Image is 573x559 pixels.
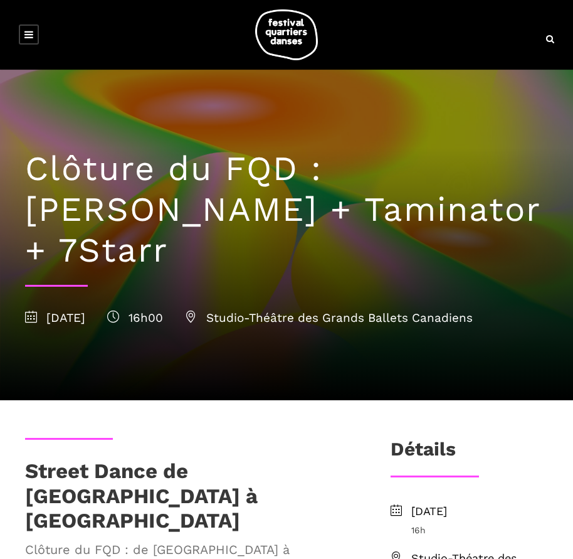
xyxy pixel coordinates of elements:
h1: Clôture du FQD : [PERSON_NAME] + Taminator + 7Starr [25,149,548,270]
img: logo-fqd-med [255,9,318,60]
span: 16h [411,523,548,537]
h1: Street Dance de [GEOGRAPHIC_DATA] à [GEOGRAPHIC_DATA] [25,459,350,533]
span: Studio-Théâtre des Grands Ballets Canadiens [185,311,473,325]
h3: Détails [391,438,456,469]
span: 16h00 [107,311,163,325]
span: [DATE] [25,311,85,325]
span: [DATE] [411,503,548,521]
